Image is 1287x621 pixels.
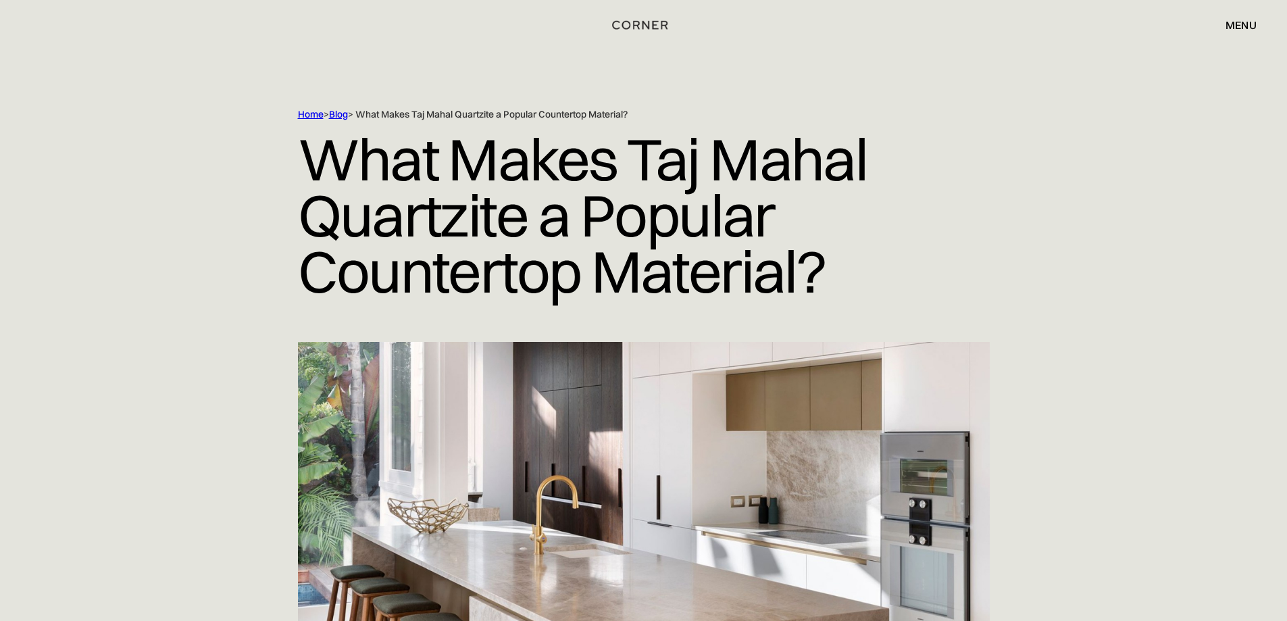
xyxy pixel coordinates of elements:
[1226,20,1257,30] div: menu
[1212,14,1257,36] div: menu
[329,108,348,120] a: Blog
[597,16,690,34] a: home
[298,121,990,309] h1: What Makes Taj Mahal Quartzite a Popular Countertop Material?
[298,108,324,120] a: Home
[298,108,933,121] div: > > What Makes Taj Mahal Quartzite a Popular Countertop Material?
